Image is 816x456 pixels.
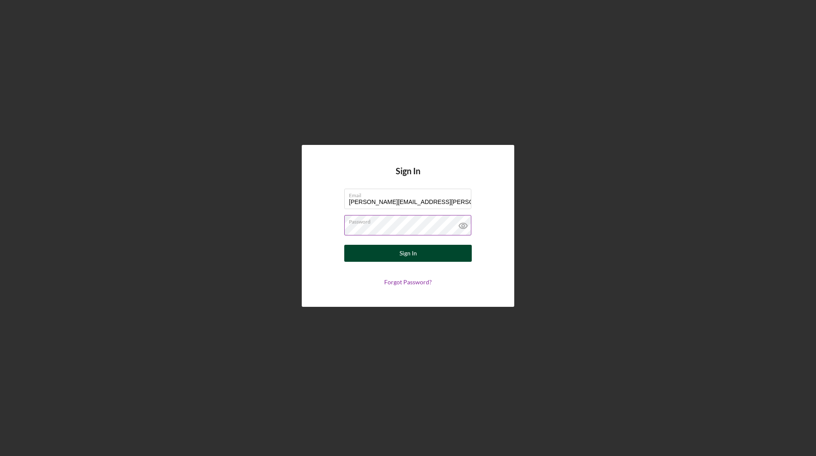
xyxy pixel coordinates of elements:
label: Email [349,189,471,198]
label: Password [349,215,471,225]
a: Forgot Password? [384,278,432,286]
h4: Sign In [396,166,420,189]
button: Sign In [344,245,472,262]
div: Sign In [399,245,417,262]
